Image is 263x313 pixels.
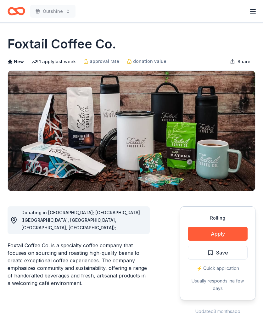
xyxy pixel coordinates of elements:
a: donation value [127,58,166,65]
span: Save [216,249,228,257]
span: Outshine [43,8,63,15]
span: donation value [133,58,166,65]
div: 1 apply last week [31,58,76,65]
div: Rolling [188,214,248,222]
span: Donating in [GEOGRAPHIC_DATA]; [GEOGRAPHIC_DATA] ([GEOGRAPHIC_DATA], [GEOGRAPHIC_DATA], [GEOGRAPH... [21,210,140,253]
a: approval rate [83,58,119,65]
span: Share [238,58,250,65]
span: approval rate [90,58,119,65]
span: New [14,58,24,65]
button: Share [225,55,255,68]
h1: Foxtail Coffee Co. [8,35,116,53]
div: ⚡️ Quick application [188,265,248,272]
button: Outshine [30,5,76,18]
a: Home [8,4,25,19]
div: Usually responds in a few days [188,277,248,292]
button: Save [188,246,248,260]
button: Apply [188,227,248,241]
div: Foxtail Coffee Co. is a specialty coffee company that focuses on sourcing and roasting high-quali... [8,242,150,287]
img: Image for Foxtail Coffee Co. [8,71,255,191]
